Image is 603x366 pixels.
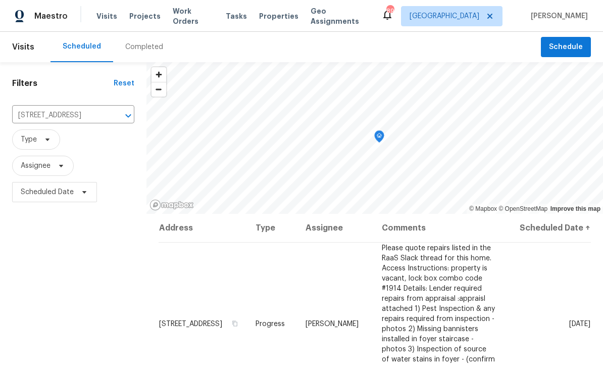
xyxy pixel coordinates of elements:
button: Schedule [541,37,591,58]
span: [GEOGRAPHIC_DATA] [410,11,479,21]
button: Copy Address [230,319,239,328]
span: Type [21,134,37,145]
div: Scheduled [63,41,101,52]
button: Zoom out [152,82,166,97]
span: Assignee [21,161,51,171]
div: Map marker [374,130,384,146]
button: Open [121,109,135,123]
a: OpenStreetMap [498,205,547,212]
span: Visits [96,11,117,21]
h1: Filters [12,78,114,88]
span: Projects [129,11,161,21]
a: Mapbox [469,205,497,212]
a: Mapbox homepage [149,199,194,211]
span: [STREET_ADDRESS] [159,321,222,328]
span: [DATE] [569,321,590,328]
th: Comments [374,214,504,242]
span: Maestro [34,11,68,21]
div: 89 [386,6,393,16]
span: Visits [12,36,34,58]
div: Completed [125,42,163,52]
span: Geo Assignments [311,6,369,26]
span: Progress [256,321,285,328]
th: Type [247,214,297,242]
span: Work Orders [173,6,214,26]
span: Properties [259,11,298,21]
input: Search for an address... [12,108,106,123]
div: Reset [114,78,134,88]
th: Address [159,214,247,242]
span: Schedule [549,41,583,54]
th: Assignee [297,214,374,242]
span: Scheduled Date [21,187,74,197]
th: Scheduled Date ↑ [504,214,591,242]
span: [PERSON_NAME] [527,11,588,21]
button: Zoom in [152,67,166,82]
span: [PERSON_NAME] [306,321,359,328]
a: Improve this map [550,205,600,212]
span: Tasks [226,13,247,20]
